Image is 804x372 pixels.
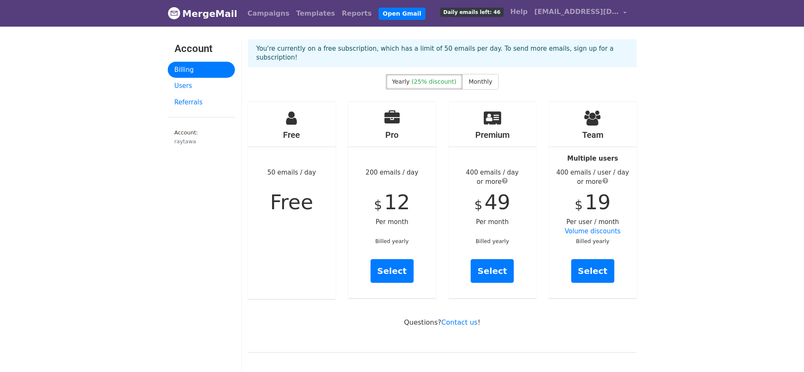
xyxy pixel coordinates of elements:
[565,227,621,235] a: Volume discounts
[248,130,336,140] h4: Free
[507,3,531,20] a: Help
[174,129,228,145] small: Account:
[437,3,507,20] a: Daily emails left: 46
[474,197,482,212] span: $
[348,102,436,298] div: 200 emails / day Per month
[244,5,293,22] a: Campaigns
[412,78,456,85] span: (25% discount)
[384,190,410,214] span: 12
[174,137,228,145] div: raytawa
[571,259,614,283] a: Select
[371,259,414,283] a: Select
[293,5,338,22] a: Templates
[174,43,228,55] h3: Account
[168,7,180,19] img: MergeMail logo
[256,44,628,62] p: You're currently on a free subscription, which has a limit of 50 emails per day. To send more ema...
[549,168,637,187] div: 400 emails / user / day or more
[449,168,537,187] div: 400 emails / day or more
[168,94,235,111] a: Referrals
[534,7,619,17] span: [EMAIL_ADDRESS][DOMAIN_NAME]
[469,78,492,85] span: Monthly
[440,8,503,17] span: Daily emails left: 46
[248,102,336,299] div: 50 emails / day
[379,8,425,20] a: Open Gmail
[348,130,436,140] h4: Pro
[449,102,537,298] div: Per month
[168,62,235,78] a: Billing
[270,190,313,214] span: Free
[449,130,537,140] h4: Premium
[392,78,410,85] span: Yearly
[248,318,637,327] p: Questions? !
[375,238,409,244] small: Billed yearly
[585,190,610,214] span: 19
[374,197,382,212] span: $
[471,259,514,283] a: Select
[575,197,583,212] span: $
[531,3,630,23] a: [EMAIL_ADDRESS][DOMAIN_NAME]
[476,238,509,244] small: Billed yearly
[168,5,237,22] a: MergeMail
[442,318,478,326] a: Contact us
[168,78,235,94] a: Users
[567,155,618,162] strong: Multiple users
[338,5,375,22] a: Reports
[485,190,510,214] span: 49
[549,102,637,298] div: Per user / month
[576,238,609,244] small: Billed yearly
[549,130,637,140] h4: Team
